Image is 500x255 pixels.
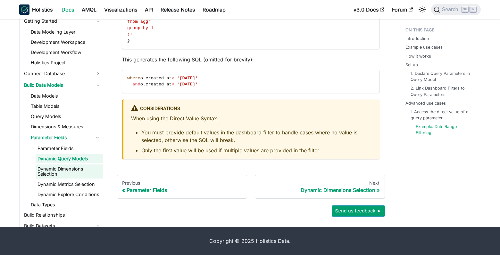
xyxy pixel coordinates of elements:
[22,68,103,79] a: Connect Database
[19,4,29,15] img: Holistics
[127,38,130,43] span: }
[22,16,103,26] a: Getting Started
[122,56,380,63] p: This generates the following SQL (omitted for brevity):
[335,207,382,215] span: Send us feedback ►
[29,102,103,111] a: Table Models
[58,4,78,15] a: Docs
[100,4,141,15] a: Visualizations
[350,4,388,15] a: v3.0 Docs
[29,122,103,131] a: Dimensions & Measures
[22,211,103,219] a: Build Relationships
[405,53,431,59] a: How it works
[157,4,199,15] a: Release Notes
[143,82,146,87] span: .
[146,82,172,87] span: created_at
[92,132,103,143] button: Collapse sidebar category 'Parameter Fields'
[122,187,242,193] div: Parameter Fields
[29,58,103,67] a: Holistics Project
[127,19,151,24] span: from aggr
[199,4,229,15] a: Roadmap
[22,80,103,90] a: Build Data Models
[405,44,443,50] a: Example use cases
[140,82,143,87] span: o
[141,4,157,15] a: API
[143,76,146,81] span: .
[29,200,103,209] a: Data Types
[127,32,132,36] span: ;;
[29,48,103,57] a: Development Workflow
[177,76,198,81] span: '[DATE]'
[405,100,446,106] a: Advanced use cases
[177,82,198,87] span: '[DATE]'
[470,6,476,12] kbd: K
[405,62,418,68] a: Set up
[440,7,462,12] span: Search
[117,175,247,199] a: PreviousParameter Fields
[22,221,103,231] a: Build Datasets
[117,175,385,199] nav: Docs pages
[431,4,481,15] button: Search (Ctrl+K)
[29,92,103,100] a: Data Models
[172,82,174,87] span: <
[411,70,474,83] a: 1. Declare Query Parameters in Query Model
[36,190,103,199] a: Dynamic Explore Conditions
[411,85,474,97] a: 2. Link Dashboard Filters to Query Parameters
[411,109,474,121] a: I. Access the direct value of a query parameter
[141,147,372,154] li: Only the first value will be used if multiple values are provided in the filter
[172,76,174,81] span: >
[260,187,380,193] div: Dynamic Dimensions Selection
[127,26,154,30] span: group by 1
[127,76,140,81] span: where
[140,76,143,81] span: o
[29,28,103,36] a: Data Modeling Layer
[132,82,140,87] span: and
[417,4,427,15] button: Switch between dark and light mode (currently light mode)
[36,180,103,189] a: Dynamic Metrics Selection
[146,76,172,81] span: created_at
[131,105,372,113] div: Considerations
[36,154,103,163] a: Dynamic Query Models
[388,4,417,15] a: Forum
[141,129,372,144] li: You must provide default values in the dashboard filter to handle cases where no value is selecte...
[260,180,380,186] div: Next
[255,175,385,199] a: NextDynamic Dimensions Selection
[36,164,103,179] a: Dynamic Dimensions Selection
[29,38,103,47] a: Development Workspace
[19,4,53,15] a: HolisticsHolistics
[29,112,103,121] a: Query Models
[131,115,372,122] p: When using the Direct Value Syntax:
[36,144,103,153] a: Parameter Fields
[32,6,53,13] b: Holistics
[46,237,454,245] div: Copyright © 2025 Holistics Data.
[405,36,429,42] a: Introduction
[29,132,92,143] a: Parameter Fields
[332,205,385,216] button: Send us feedback ►
[78,4,100,15] a: AMQL
[416,124,472,136] a: Example: Date Range Filtering
[122,180,242,186] div: Previous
